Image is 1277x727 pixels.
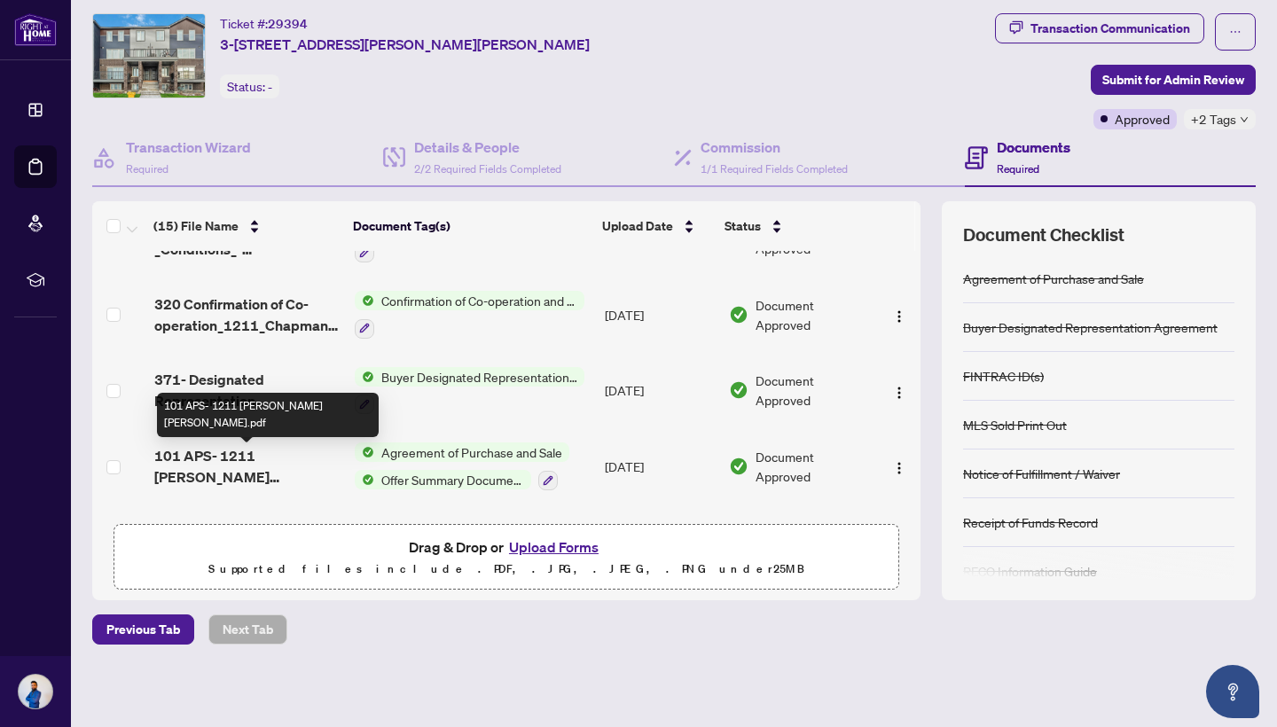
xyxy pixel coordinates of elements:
[268,16,308,32] span: 29394
[997,137,1070,158] h4: Documents
[153,216,239,236] span: (15) File Name
[220,34,590,55] span: 3-[STREET_ADDRESS][PERSON_NAME][PERSON_NAME]
[355,470,374,489] img: Status Icon
[885,452,913,481] button: Logo
[756,447,870,486] span: Document Approved
[595,201,718,251] th: Upload Date
[374,367,584,387] span: Buyer Designated Representation Agreement
[598,277,722,353] td: [DATE]
[374,442,569,462] span: Agreement of Purchase and Sale
[602,216,673,236] span: Upload Date
[125,559,888,580] p: Supported files include .PDF, .JPG, .JPEG, .PNG under 25 MB
[701,137,848,158] h4: Commission
[220,74,279,98] div: Status:
[154,369,341,411] span: 371- Designated Representation Agreement.pdf
[346,201,595,251] th: Document Tag(s)
[409,535,604,559] span: Drag & Drop or
[892,309,906,324] img: Logo
[146,201,346,251] th: (15) File Name
[414,137,561,158] h4: Details & People
[729,457,748,476] img: Document Status
[729,380,748,400] img: Document Status
[963,415,1067,434] div: MLS Sold Print Out
[963,223,1124,247] span: Document Checklist
[756,295,870,334] span: Document Approved
[995,13,1204,43] button: Transaction Communication
[504,535,604,559] button: Upload Forms
[963,464,1120,483] div: Notice of Fulfillment / Waiver
[126,162,168,176] span: Required
[355,367,374,387] img: Status Icon
[729,305,748,324] img: Document Status
[355,291,584,339] button: Status IconConfirmation of Co-operation and Representation—Buyer/Seller
[885,301,913,329] button: Logo
[208,614,287,645] button: Next Tab
[598,504,722,581] td: [DATE]
[892,386,906,400] img: Logo
[892,461,906,475] img: Logo
[414,162,561,176] span: 2/2 Required Fields Completed
[106,615,180,644] span: Previous Tab
[756,371,870,410] span: Document Approved
[717,201,872,251] th: Status
[355,442,374,462] img: Status Icon
[725,216,761,236] span: Status
[701,162,848,176] span: 1/1 Required Fields Completed
[154,293,341,336] span: 320 Confirmation of Co-operation_1211_Chapman_Mills.pdf
[963,512,1098,532] div: Receipt of Funds Record
[92,614,194,645] button: Previous Tab
[157,393,379,437] div: 101 APS- 1211 [PERSON_NAME] [PERSON_NAME].pdf
[154,445,341,488] span: 101 APS- 1211 [PERSON_NAME] [PERSON_NAME].pdf
[355,367,584,415] button: Status IconBuyer Designated Representation Agreement
[1030,14,1190,43] div: Transaction Communication
[963,366,1044,386] div: FINTRAC ID(s)
[19,675,52,708] img: Profile Icon
[963,317,1218,337] div: Buyer Designated Representation Agreement
[374,470,531,489] span: Offer Summary Document
[268,79,272,95] span: -
[885,376,913,404] button: Logo
[126,137,251,158] h4: Transaction Wizard
[374,291,584,310] span: Confirmation of Co-operation and Representation—Buyer/Seller
[598,428,722,504] td: [DATE]
[14,13,57,46] img: logo
[1229,26,1242,38] span: ellipsis
[93,14,205,98] img: IMG-X11924392_1.jpg
[355,442,569,490] button: Status IconAgreement of Purchase and SaleStatus IconOffer Summary Document
[598,353,722,429] td: [DATE]
[1102,66,1244,94] span: Submit for Admin Review
[997,162,1039,176] span: Required
[1191,109,1236,129] span: +2 Tags
[1115,109,1170,129] span: Approved
[1206,665,1259,718] button: Open asap
[1091,65,1256,95] button: Submit for Admin Review
[220,13,308,34] div: Ticket #:
[355,291,374,310] img: Status Icon
[1240,115,1249,124] span: down
[963,269,1144,288] div: Agreement of Purchase and Sale
[114,525,898,590] span: Drag & Drop orUpload FormsSupported files include .PDF, .JPG, .JPEG, .PNG under25MB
